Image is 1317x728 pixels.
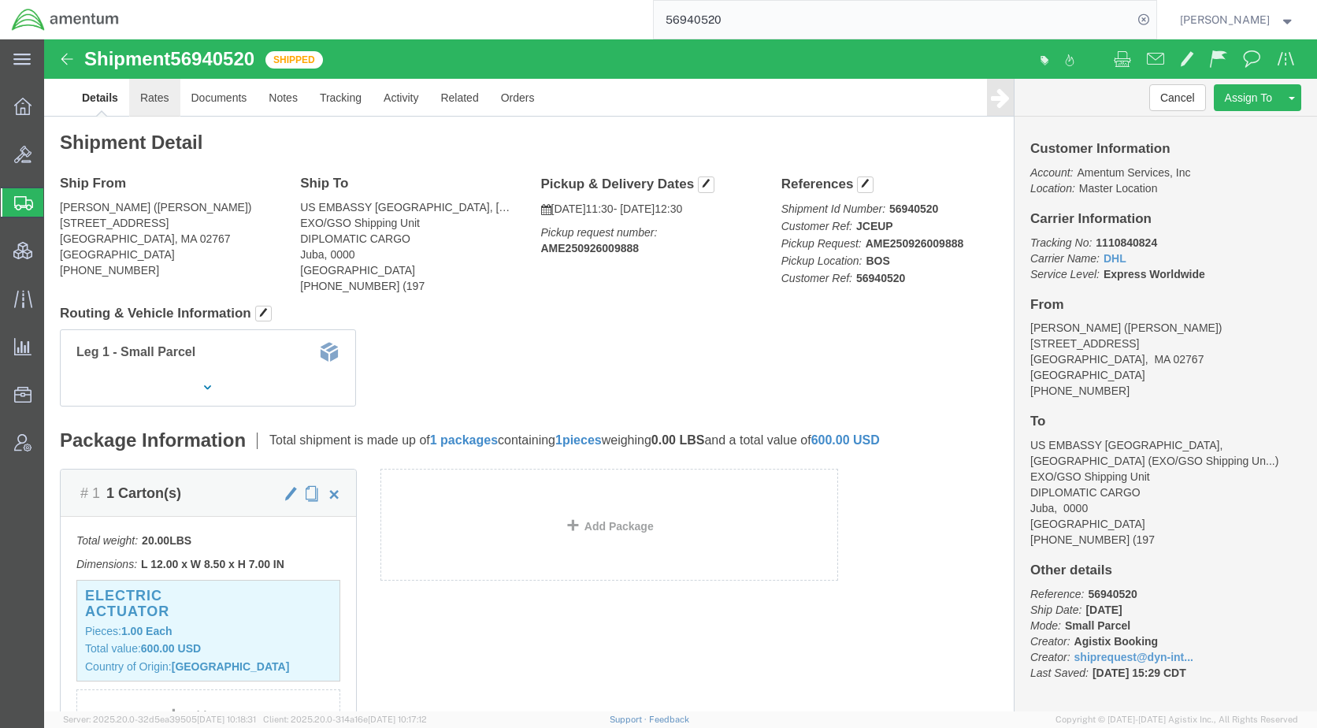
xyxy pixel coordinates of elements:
img: logo [11,8,120,32]
button: [PERSON_NAME] [1179,10,1296,29]
a: Feedback [649,715,689,724]
span: Client: 2025.20.0-314a16e [263,715,427,724]
iframe: FS Legacy Container [44,39,1317,711]
input: Search for shipment number, reference number [654,1,1133,39]
span: Kent Gilman [1180,11,1270,28]
a: Support [610,715,649,724]
span: [DATE] 10:18:31 [197,715,256,724]
span: Copyright © [DATE]-[DATE] Agistix Inc., All Rights Reserved [1055,713,1298,726]
span: [DATE] 10:17:12 [368,715,427,724]
span: Server: 2025.20.0-32d5ea39505 [63,715,256,724]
